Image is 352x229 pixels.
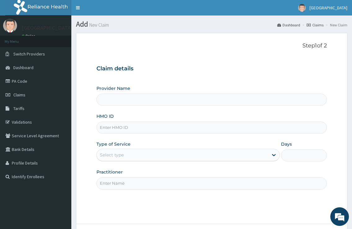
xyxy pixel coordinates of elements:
span: Claims [13,92,25,98]
img: User Image [298,4,306,12]
a: Claims [307,22,323,28]
a: Dashboard [277,22,300,28]
label: Practitioner [96,169,123,175]
span: Tariffs [13,106,25,111]
span: Dashboard [13,65,33,70]
img: User Image [3,19,17,33]
li: New Claim [324,22,347,28]
label: HMO ID [96,113,114,119]
label: Type of Service [96,141,131,147]
span: [GEOGRAPHIC_DATA] [310,5,347,11]
label: Provider Name [96,85,130,91]
div: Select type [100,152,124,158]
input: Enter HMO ID [96,121,327,134]
input: Enter Name [96,177,327,189]
h1: Add [76,20,347,28]
label: Days [281,141,292,147]
small: New Claim [88,23,109,27]
p: [GEOGRAPHIC_DATA] [22,25,73,31]
span: Switch Providers [13,51,45,57]
h3: Claim details [96,65,327,72]
p: Step 1 of 2 [96,42,327,49]
a: Online [22,34,37,38]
